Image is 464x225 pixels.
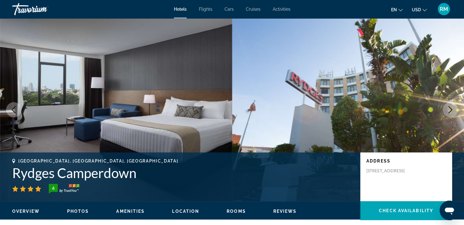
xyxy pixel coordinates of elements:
[366,168,415,173] p: [STREET_ADDRESS]
[199,7,212,12] a: Flights
[412,7,421,12] span: USD
[379,208,433,213] span: Check Availability
[391,7,397,12] span: en
[440,201,459,220] iframe: Button to launch messaging window
[6,102,21,117] button: Previous image
[12,1,73,17] a: Travorium
[225,7,234,12] a: Cars
[172,209,199,214] button: Location
[18,159,178,163] span: [GEOGRAPHIC_DATA], [GEOGRAPHIC_DATA], [GEOGRAPHIC_DATA]
[273,7,290,12] a: Activities
[174,7,187,12] a: Hotels
[440,6,448,12] span: RM
[412,5,427,14] button: Change currency
[49,184,79,194] img: trustyou-badge-hor.svg
[360,201,452,220] button: Check Availability
[12,165,354,181] h1: Rydges Camperdown
[12,209,40,214] button: Overview
[436,3,452,16] button: User Menu
[366,159,446,163] p: Address
[47,184,59,192] div: 4
[443,102,458,117] button: Next image
[67,209,89,214] button: Photos
[391,5,403,14] button: Change language
[227,209,246,214] button: Rooms
[116,209,145,214] button: Amenities
[273,209,297,214] button: Reviews
[246,7,261,12] a: Cruises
